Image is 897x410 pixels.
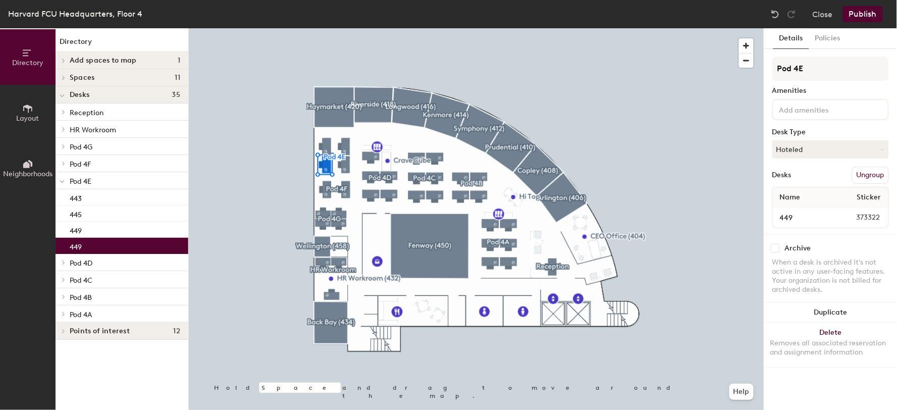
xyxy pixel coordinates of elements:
[70,160,91,169] span: Pod 4F
[832,212,886,223] span: 373322
[772,87,889,95] div: Amenities
[70,126,116,134] span: HR Workroom
[70,224,82,235] p: 449
[786,9,797,19] img: Redo
[70,327,130,335] span: Points of interest
[729,384,754,400] button: Help
[175,74,180,82] span: 11
[764,323,897,367] button: DeleteRemoves all associated reservation and assignment information
[775,211,832,225] input: Unnamed desk
[777,103,868,115] input: Add amenities
[772,171,792,179] div: Desks
[764,302,897,323] button: Duplicate
[70,91,89,99] span: Desks
[70,293,92,302] span: Pod 4B
[8,8,142,20] div: Harvard FCU Headquarters, Floor 4
[178,57,180,65] span: 1
[772,128,889,136] div: Desk Type
[785,244,811,252] div: Archive
[852,167,889,184] button: Ungroup
[70,74,95,82] span: Spaces
[773,28,809,49] button: Details
[70,311,92,319] span: Pod 4A
[12,59,43,67] span: Directory
[70,57,137,65] span: Add spaces to map
[70,208,82,219] p: 445
[3,170,52,178] span: Neighborhoods
[809,28,847,49] button: Policies
[173,327,180,335] span: 12
[70,276,92,285] span: Pod 4C
[843,6,883,22] button: Publish
[70,143,92,151] span: Pod 4G
[17,114,39,123] span: Layout
[56,36,188,52] h1: Directory
[813,6,833,22] button: Close
[70,259,92,268] span: Pod 4D
[70,109,103,117] span: Reception
[772,140,889,159] button: Hoteled
[70,191,82,203] p: 443
[70,177,91,186] span: Pod 4E
[172,91,180,99] span: 35
[775,188,806,207] span: Name
[852,188,886,207] span: Sticker
[70,240,82,251] p: 449
[770,9,780,19] img: Undo
[770,339,891,357] div: Removes all associated reservation and assignment information
[772,258,889,294] div: When a desk is archived it's not active in any user-facing features. Your organization is not bil...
